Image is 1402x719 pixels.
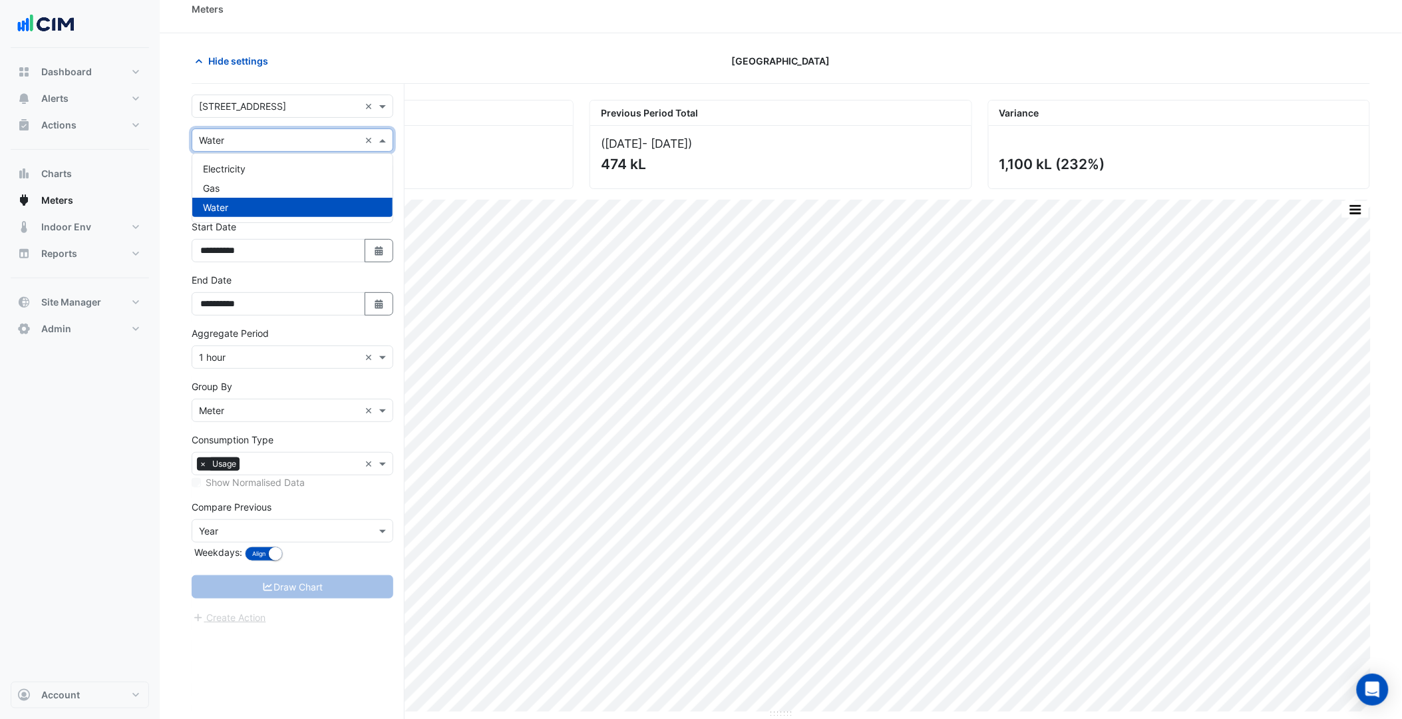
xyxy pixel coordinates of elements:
[192,220,236,234] label: Start Date
[365,350,376,364] span: Clear
[11,160,149,187] button: Charts
[17,322,31,336] app-icon: Admin
[41,167,72,180] span: Charts
[203,163,246,174] span: Electricity
[365,99,376,113] span: Clear
[365,403,376,417] span: Clear
[373,245,385,256] fa-icon: Select Date
[41,194,73,207] span: Meters
[17,220,31,234] app-icon: Indoor Env
[11,214,149,240] button: Indoor Env
[192,610,267,622] app-escalated-ticket-create-button: Please correct errors first
[1342,201,1369,218] button: More Options
[192,475,393,489] div: Select meters or streams to enable normalisation
[11,289,149,316] button: Site Manager
[17,296,31,309] app-icon: Site Manager
[999,156,1356,172] div: 1,100 kL (232%)
[192,153,393,223] ng-dropdown-panel: Options list
[208,54,268,68] span: Hide settings
[203,182,220,194] span: Gas
[365,457,376,471] span: Clear
[17,65,31,79] app-icon: Dashboard
[17,167,31,180] app-icon: Charts
[601,136,960,150] div: ([DATE] )
[192,500,271,514] label: Compare Previous
[192,545,242,559] label: Weekdays:
[192,49,277,73] button: Hide settings
[17,194,31,207] app-icon: Meters
[17,119,31,132] app-icon: Actions
[590,101,971,126] div: Previous Period Total
[192,379,232,393] label: Group By
[11,316,149,342] button: Admin
[11,85,149,112] button: Alerts
[642,136,688,150] span: - [DATE]
[17,247,31,260] app-icon: Reports
[41,92,69,105] span: Alerts
[209,457,240,471] span: Usage
[41,119,77,132] span: Actions
[11,187,149,214] button: Meters
[41,220,91,234] span: Indoor Env
[41,322,71,336] span: Admin
[373,298,385,310] fa-icon: Select Date
[192,273,232,287] label: End Date
[192,326,269,340] label: Aggregate Period
[365,133,376,147] span: Clear
[41,65,92,79] span: Dashboard
[203,202,228,213] span: Water
[41,296,101,309] span: Site Manager
[41,688,80,702] span: Account
[11,112,149,138] button: Actions
[16,11,76,37] img: Company Logo
[731,54,830,68] span: [GEOGRAPHIC_DATA]
[1357,674,1389,706] div: Open Intercom Messenger
[11,59,149,85] button: Dashboard
[192,433,273,447] label: Consumption Type
[601,156,958,172] div: 474 kL
[11,682,149,708] button: Account
[17,92,31,105] app-icon: Alerts
[197,457,209,471] span: ×
[192,2,224,16] div: Meters
[989,101,1369,126] div: Variance
[206,475,305,489] label: Show Normalised Data
[11,240,149,267] button: Reports
[41,247,77,260] span: Reports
